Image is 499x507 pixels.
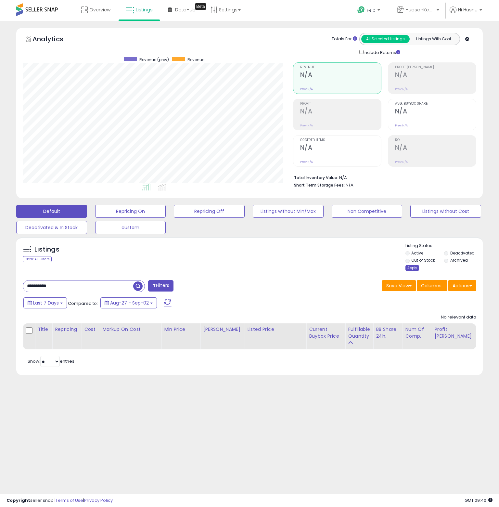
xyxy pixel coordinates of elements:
[354,48,408,56] div: Include Returns
[33,300,59,306] span: Last 7 Days
[110,300,149,306] span: Aug-27 - Sep-02
[332,205,403,218] button: Non Competitive
[300,87,313,91] small: Prev: N/A
[300,108,381,116] h2: N/A
[32,34,76,45] h5: Analytics
[450,6,482,21] a: Hi Husnu
[434,326,473,340] div: Profit [PERSON_NAME]
[187,57,204,62] span: Revenue
[421,282,441,289] span: Columns
[405,6,435,13] span: HudsonKean Trading
[395,138,476,142] span: ROI
[382,280,416,291] button: Save View
[395,144,476,153] h2: N/A
[395,66,476,69] span: Profit [PERSON_NAME]
[395,160,408,164] small: Prev: N/A
[376,326,400,340] div: BB Share 24h.
[411,257,435,263] label: Out of Stock
[148,280,173,292] button: Filters
[300,102,381,106] span: Profit
[448,280,476,291] button: Actions
[411,250,423,256] label: Active
[300,160,313,164] small: Prev: N/A
[89,6,110,13] span: Overview
[458,6,478,13] span: Hi Husnu
[395,87,408,91] small: Prev: N/A
[417,280,447,291] button: Columns
[357,6,365,14] i: Get Help
[16,205,87,218] button: Default
[300,71,381,80] h2: N/A
[367,7,376,13] span: Help
[300,123,313,127] small: Prev: N/A
[348,326,370,340] div: Fulfillable Quantity
[294,182,345,188] b: Short Term Storage Fees:
[361,35,410,43] button: All Selected Listings
[309,326,342,340] div: Current Buybox Price
[100,297,157,308] button: Aug-27 - Sep-02
[300,144,381,153] h2: N/A
[405,243,483,249] p: Listing States:
[164,326,198,333] div: Min Price
[84,326,97,333] div: Cost
[253,205,324,218] button: Listings without Min/Max
[34,245,59,254] h5: Listings
[203,326,242,333] div: [PERSON_NAME]
[294,175,338,180] b: Total Inventory Value:
[136,6,153,13] span: Listings
[395,102,476,106] span: Avg. Buybox Share
[450,257,468,263] label: Archived
[174,205,245,218] button: Repricing Off
[332,36,357,42] div: Totals For
[405,326,429,340] div: Num of Comp.
[95,221,166,234] button: custom
[346,182,353,188] span: N/A
[395,123,408,127] small: Prev: N/A
[405,265,419,271] div: Apply
[409,35,458,43] button: Listings With Cost
[395,108,476,116] h2: N/A
[68,300,98,306] span: Compared to:
[175,6,196,13] span: DataHub
[28,358,74,364] span: Show: entries
[300,138,381,142] span: Ordered Items
[100,323,161,349] th: The percentage added to the cost of goods (COGS) that forms the calculator for Min & Max prices.
[410,205,481,218] button: Listings without Cost
[395,71,476,80] h2: N/A
[300,66,381,69] span: Revenue
[450,250,475,256] label: Deactivated
[23,297,67,308] button: Last 7 Days
[195,3,206,10] div: Tooltip anchor
[247,326,303,333] div: Listed Price
[23,256,52,262] div: Clear All Filters
[441,314,476,320] div: No relevant data
[16,221,87,234] button: Deactivated & In Stock
[102,326,159,333] div: Markup on Cost
[38,326,49,333] div: Title
[294,173,471,181] li: N/A
[139,57,169,62] span: Revenue (prev)
[95,205,166,218] button: Repricing On
[352,1,387,21] a: Help
[55,326,79,333] div: Repricing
